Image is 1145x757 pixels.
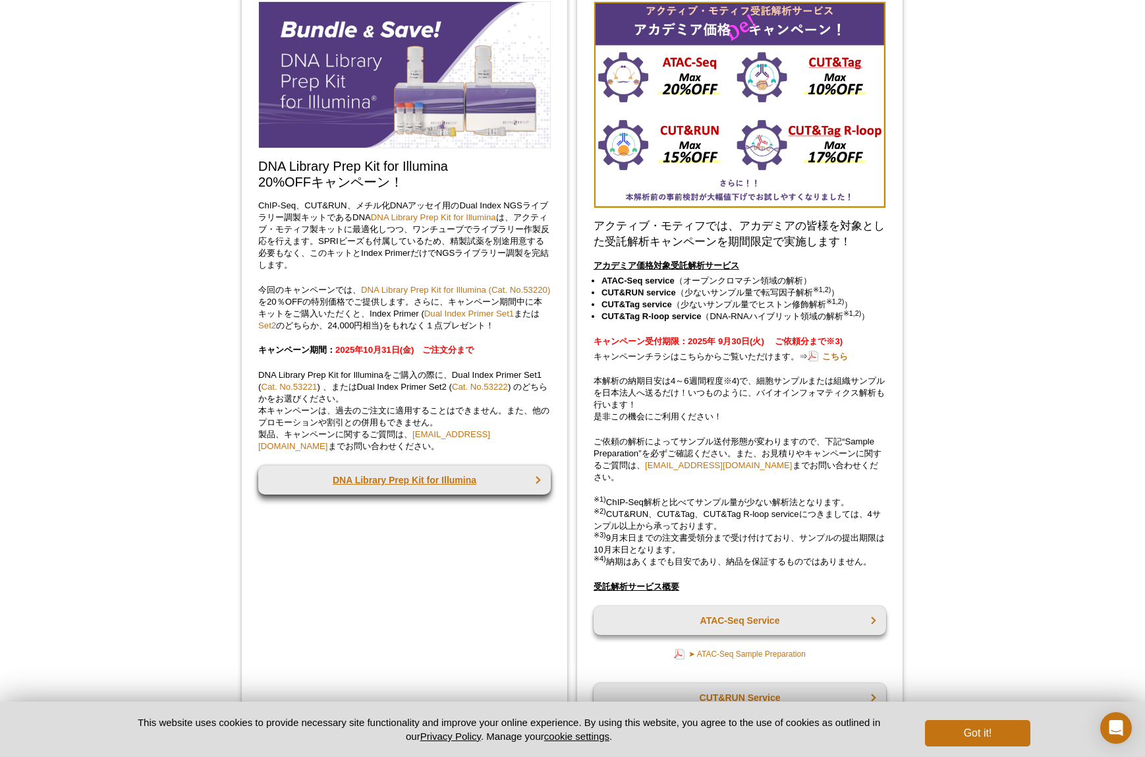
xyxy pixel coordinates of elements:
[258,1,551,148] img: Save on our DNA Library Prep Kit
[258,369,551,452] p: DNA Library Prep Kit for Illuminaをご購入の際に、Dual Index Primer Set1 ( ) 、またはDual Index Primer Set2 ( ...
[594,336,843,346] strong: キャンペーン受付期限：2025年 9月30日(火) ご依頼分まで※3)
[594,531,606,539] sup: ※3)
[258,284,551,332] p: 今回のキャンペーンでは、 を20％OFFの特別価格でご提供します。さらに、キャンペーン期間中に本キットをご購入いただくと、Index Primer ( または のどちらか、24,000円相当)を...
[594,555,606,562] sup: ※4)
[594,1,886,208] img: New Promotion
[594,497,886,568] p: ChIP-Seq解析と比べてサンプル量が少ない解析法となります。 CUT&RUN、CUT&Tag、CUT&Tag R-loop serviceにつきましては、4サンプル以上から承っております。 ...
[594,436,886,483] p: ご依頼の解析によってサンプル送付形態が変わりますので、下記“Sample Preparation”を必ずご確認ください。また、お見積りやキャンペーンに関するご質問は、 までお問い合わせください。
[258,345,474,355] strong: キャンペーン期間：
[420,731,481,742] a: Privacy Policy
[424,309,514,318] a: Dual Index Primer Set1
[1100,712,1132,744] div: Open Intercom Messenger
[361,285,550,295] a: DNA Library Prep Kit for Illumina (Cat. No.53220)
[371,212,496,222] a: DNA Library Prep Kit for Illumina
[594,495,606,503] sup: ※1)
[261,382,317,392] a: Cat. No.53221
[594,218,886,250] h3: アクティブ・モティフでは、アカデミアの皆様を対象とした受託解析キャンペーンを期間限定で実施します！
[594,260,739,270] u: アカデミア価格対象受託解析サービス
[594,351,886,363] p: キャンペーンチラシはこちらからご覧いただけます。⇒
[813,286,831,293] sup: ※1,2)
[843,309,862,317] sup: ※1,2)
[544,731,609,742] button: cookie settings
[335,345,474,355] span: 2025年10月31日(金) ご注文分まで
[594,375,886,423] p: 本解析の納期目安は4～6週間程度※4)で、細胞サンプルまたは組織サンプルを日本法人へ送るだけ！いつものように、バイオインフォマティクス解析も行います！ 是非この機会にご利用ください！
[601,311,701,321] strong: CUT&Tag R-loop service
[601,275,874,287] li: （オープンクロマチン領域の解析）
[601,276,675,286] strong: ATAC-Seq service
[594,683,886,712] a: CUT&RUN Service
[601,299,874,311] li: （少ないサンプル量でヒストン修飾解析 ）
[808,350,848,363] a: こちら
[601,299,672,309] strong: CUT&Tag service
[258,158,551,190] h2: DNA Library Prep Kit for Illumina 20%OFFキャンペーン！
[925,720,1030,746] button: Got it!
[826,297,845,305] sup: ※1,2)
[594,606,886,635] a: ATAC-Seq Service
[594,507,606,515] sup: ※2)
[601,287,874,299] li: （少ないサンプル量で転写因子解析 ）
[258,466,551,495] a: DNA Library Prep Kit for Illumina
[601,311,874,322] li: （DNA-RNAハイブリット領域の解析 ）
[258,200,551,271] p: ChIP-Seq、CUT&RUN、メチル化DNAアッセイ用のDual Index NGSライブラリー調製キットであるDNA は、アクティブ・モティフ製キットに最適化しつつ、ワンチューブでライブラ...
[594,582,679,591] u: 受託解析サービス概要
[674,647,806,661] a: ➤ ATAC-Seq Sample Preparation
[452,382,508,392] a: Cat. No.53222
[115,715,903,743] p: This website uses cookies to provide necessary site functionality and improve your online experie...
[601,288,676,297] strong: CUT&RUN service
[258,320,276,330] a: Set2
[645,460,793,470] a: [EMAIL_ADDRESS][DOMAIN_NAME]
